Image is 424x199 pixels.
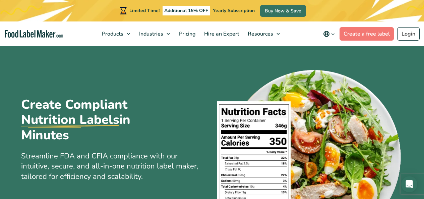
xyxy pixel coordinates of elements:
[175,21,198,46] a: Pricing
[21,97,175,143] h1: Create Compliant in Minutes
[129,7,160,14] span: Limited Time!
[401,176,417,192] div: Open Intercom Messenger
[202,30,240,38] span: Hire an Expert
[137,30,164,38] span: Industries
[135,21,173,46] a: Industries
[340,27,394,41] a: Create a free label
[200,21,242,46] a: Hire an Expert
[246,30,274,38] span: Resources
[21,112,119,128] u: Nutrition Labels
[260,5,306,17] a: Buy Now & Save
[21,151,198,182] span: Streamline FDA and CFIA compliance with our intuitive, secure, and all-in-one nutrition label mak...
[397,27,420,41] a: Login
[98,21,133,46] a: Products
[244,21,283,46] a: Resources
[163,6,210,15] span: Additional 15% OFF
[100,30,124,38] span: Products
[177,30,196,38] span: Pricing
[213,7,255,14] span: Yearly Subscription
